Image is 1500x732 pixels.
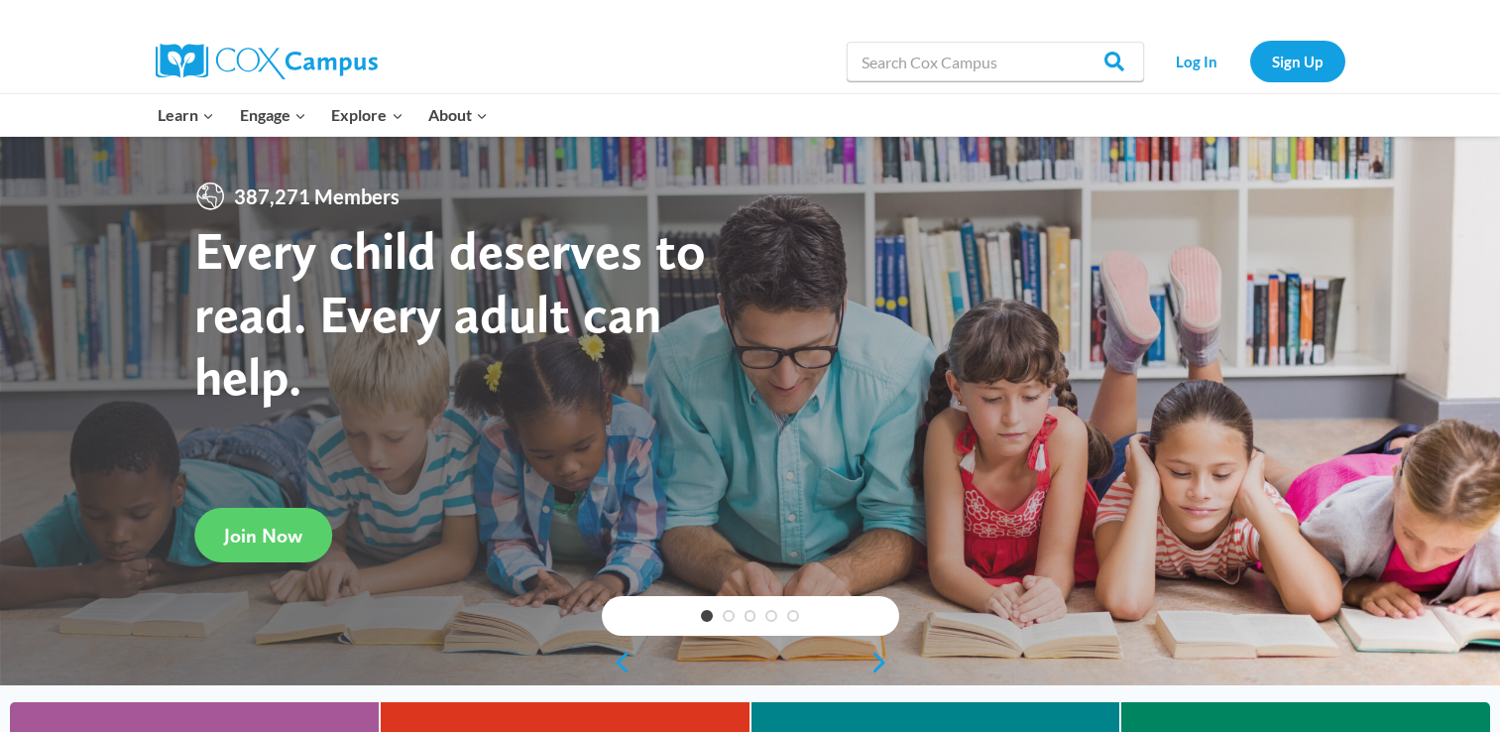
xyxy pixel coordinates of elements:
nav: Primary Navigation [146,94,501,136]
span: Explore [331,102,403,128]
a: 3 [745,610,756,622]
nav: Secondary Navigation [1154,41,1345,81]
a: previous [602,651,632,674]
span: Engage [240,102,306,128]
span: About [428,102,488,128]
strong: Every child deserves to read. Every adult can help. [194,218,706,408]
a: 2 [723,610,735,622]
span: 387,271 Members [226,181,407,212]
input: Search Cox Campus [847,42,1144,81]
div: content slider buttons [602,643,899,682]
a: 5 [787,610,799,622]
a: Join Now [194,508,332,562]
a: 4 [765,610,777,622]
span: Learn [158,102,214,128]
a: 1 [701,610,713,622]
span: Join Now [224,524,302,548]
a: next [869,651,899,674]
img: Cox Campus [156,44,378,79]
a: Log In [1154,41,1240,81]
a: Sign Up [1250,41,1345,81]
